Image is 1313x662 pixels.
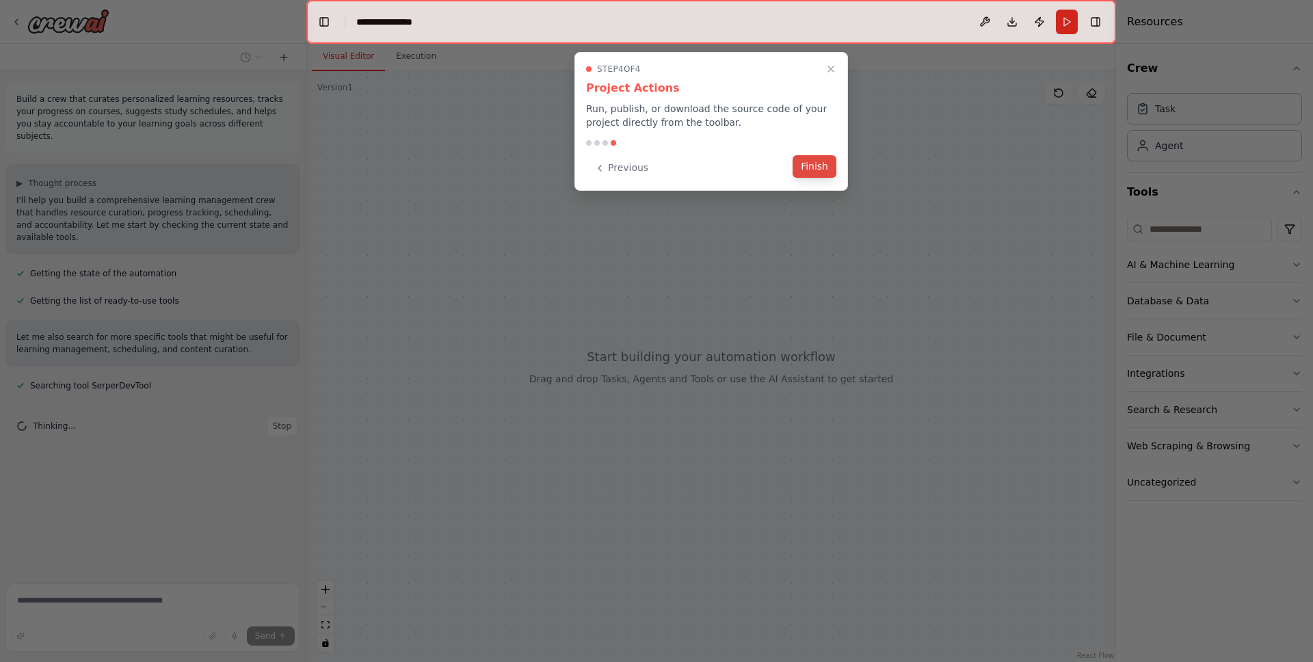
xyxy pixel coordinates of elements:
p: Run, publish, or download the source code of your project directly from the toolbar. [586,102,836,129]
span: Step 4 of 4 [597,64,641,75]
button: Previous [586,157,656,179]
button: Close walkthrough [823,61,839,77]
button: Hide left sidebar [315,12,334,31]
h3: Project Actions [586,80,836,96]
button: Finish [793,155,836,178]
